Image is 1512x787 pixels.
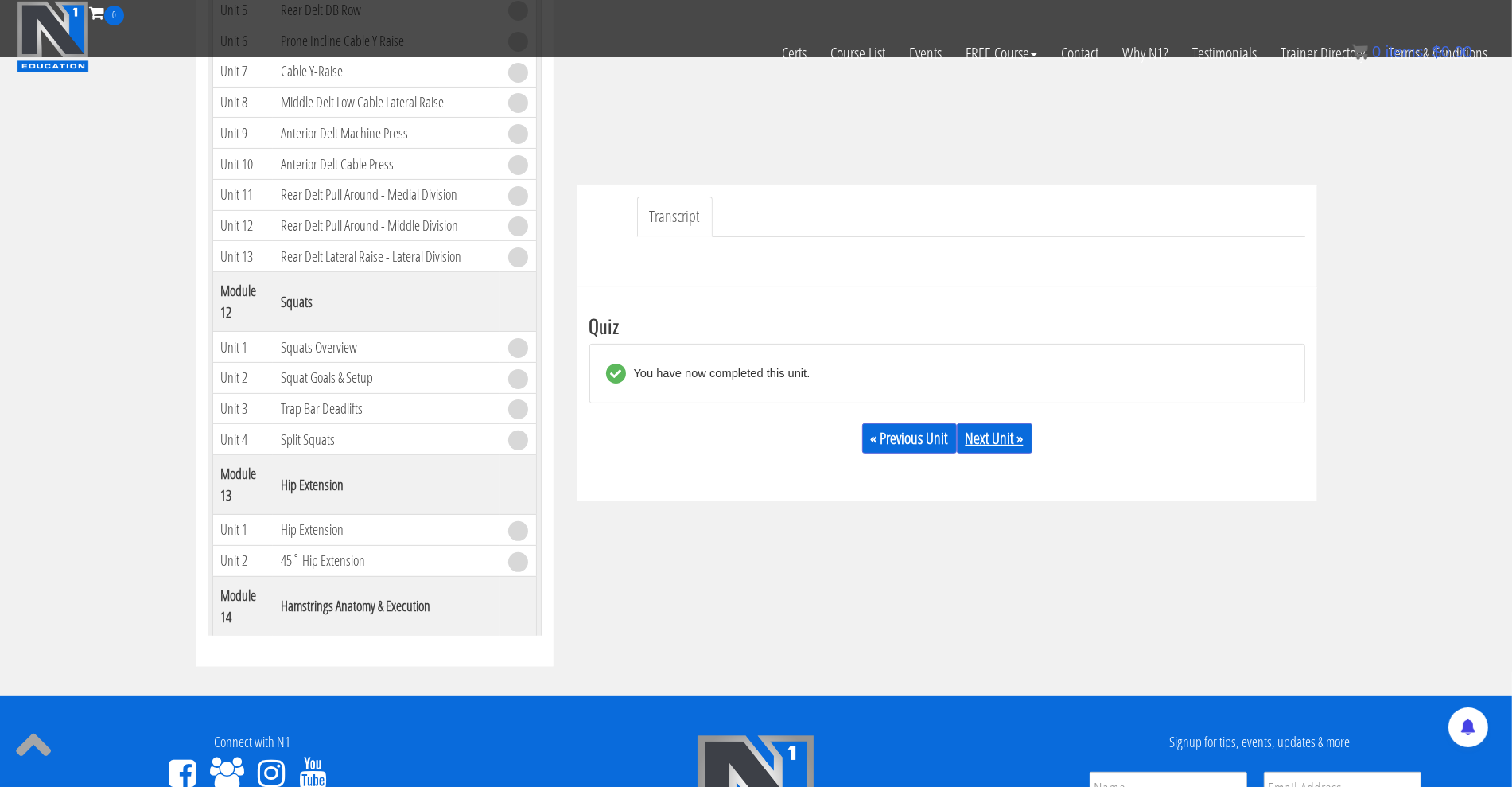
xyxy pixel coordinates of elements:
[1432,43,1472,60] bdi: 0.00
[273,179,500,210] td: Rear Delt Pull Around - Medial Division
[273,241,500,272] td: Rear Delt Lateral Raise - Lateral Division
[212,576,273,636] th: Module 14
[1352,44,1368,60] img: icon11.png
[212,455,273,515] th: Module 13
[273,393,500,424] td: Trap Bar Deadlifts
[626,364,810,384] div: You have now completed this unit.
[273,455,500,515] th: Hip Extension
[954,25,1049,81] a: FREE Course
[273,576,500,636] th: Hamstrings Anatomy & Execution
[89,2,124,23] a: 0
[212,118,273,149] td: Unit 9
[1352,43,1472,60] a: 0 items: $0.00
[1180,25,1269,81] a: Testimonials
[589,315,1305,336] h3: Quiz
[212,87,273,118] td: Unit 8
[212,362,273,393] td: Unit 2
[12,734,492,750] h4: Connect with N1
[1432,43,1441,60] span: $
[273,272,500,332] th: Squats
[273,362,500,393] td: Squat Goals & Setup
[273,118,500,149] td: Anterior Delt Machine Press
[273,545,500,576] td: 45˚ Hip Extension
[212,272,273,332] th: Module 12
[17,1,89,72] img: n1-education
[212,545,273,576] td: Unit 2
[897,25,954,81] a: Events
[212,424,273,455] td: Unit 4
[1110,25,1180,81] a: Why N1?
[212,179,273,210] td: Unit 11
[273,515,500,546] td: Hip Extension
[1377,25,1499,81] a: Terms & Conditions
[862,423,957,454] a: « Previous Unit
[1269,25,1377,81] a: Trainer Directory
[637,197,713,237] a: Transcript
[212,149,273,180] td: Unit 10
[818,25,897,81] a: Course List
[273,149,500,180] td: Anterior Delt Cable Press
[273,210,500,241] td: Rear Delt Pull Around - Middle Division
[273,332,500,363] td: Squats Overview
[1049,25,1110,81] a: Contact
[1372,43,1381,60] span: 0
[1386,43,1428,60] span: items:
[957,423,1032,454] a: Next Unit »
[212,210,273,241] td: Unit 12
[273,87,500,118] td: Middle Delt Low Cable Lateral Raise
[212,393,273,424] td: Unit 3
[273,424,500,455] td: Split Squats
[212,241,273,272] td: Unit 13
[212,515,273,546] td: Unit 1
[104,6,124,25] span: 0
[770,25,818,81] a: Certs
[1020,734,1500,750] h4: Signup for tips, events, updates & more
[212,332,273,363] td: Unit 1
